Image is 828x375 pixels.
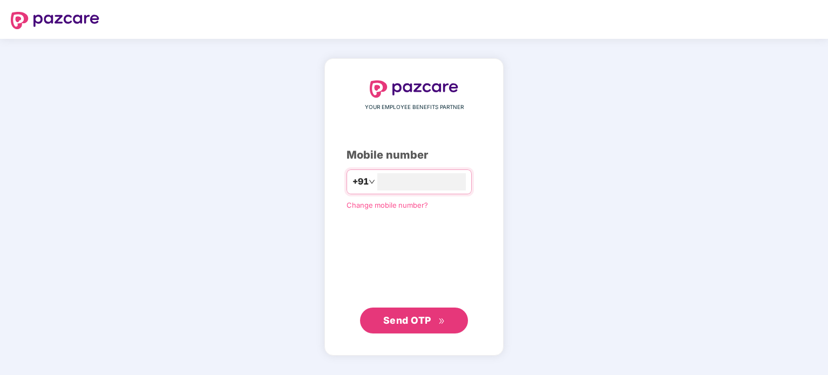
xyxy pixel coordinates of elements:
[11,12,99,29] img: logo
[360,308,468,333] button: Send OTPdouble-right
[365,103,464,112] span: YOUR EMPLOYEE BENEFITS PARTNER
[347,201,428,209] a: Change mobile number?
[352,175,369,188] span: +91
[383,315,431,326] span: Send OTP
[438,318,445,325] span: double-right
[347,147,481,163] div: Mobile number
[370,80,458,98] img: logo
[369,179,375,185] span: down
